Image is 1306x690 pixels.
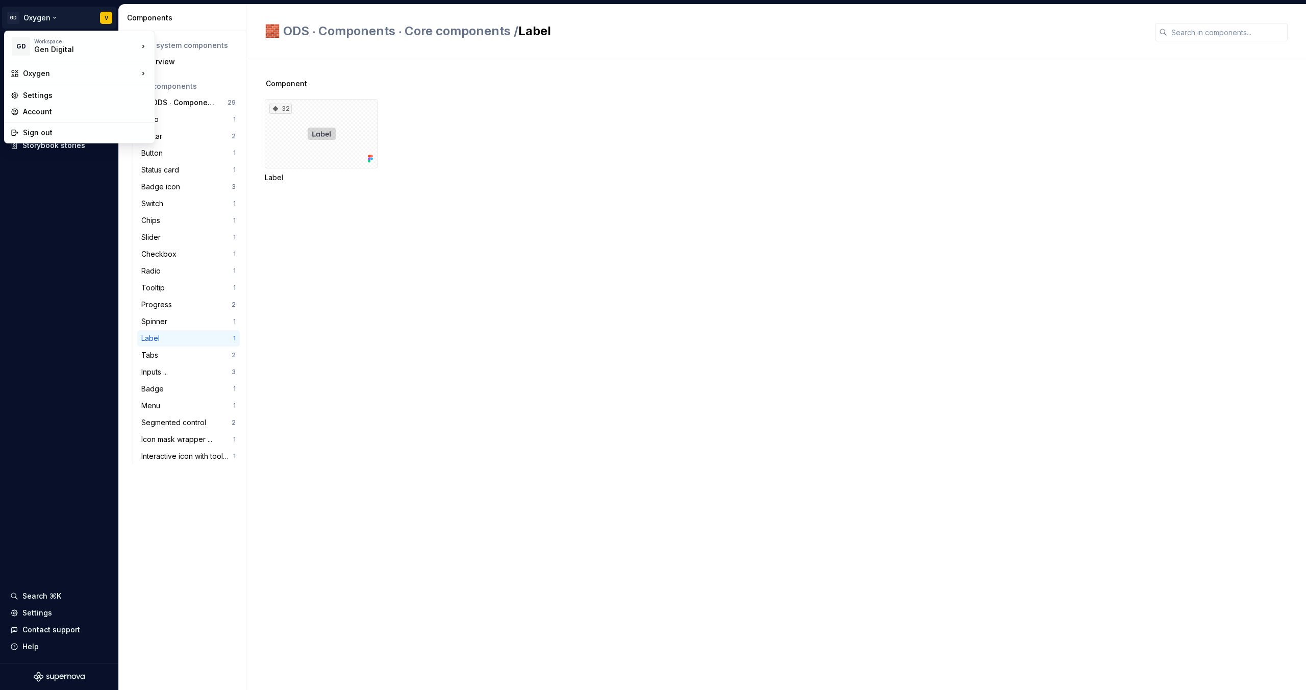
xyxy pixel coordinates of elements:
div: Account [23,107,148,117]
div: Sign out [23,128,148,138]
div: Oxygen [23,68,138,79]
div: Gen Digital [34,44,121,55]
div: Workspace [34,38,138,44]
div: GD [12,37,30,56]
div: Settings [23,90,148,101]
